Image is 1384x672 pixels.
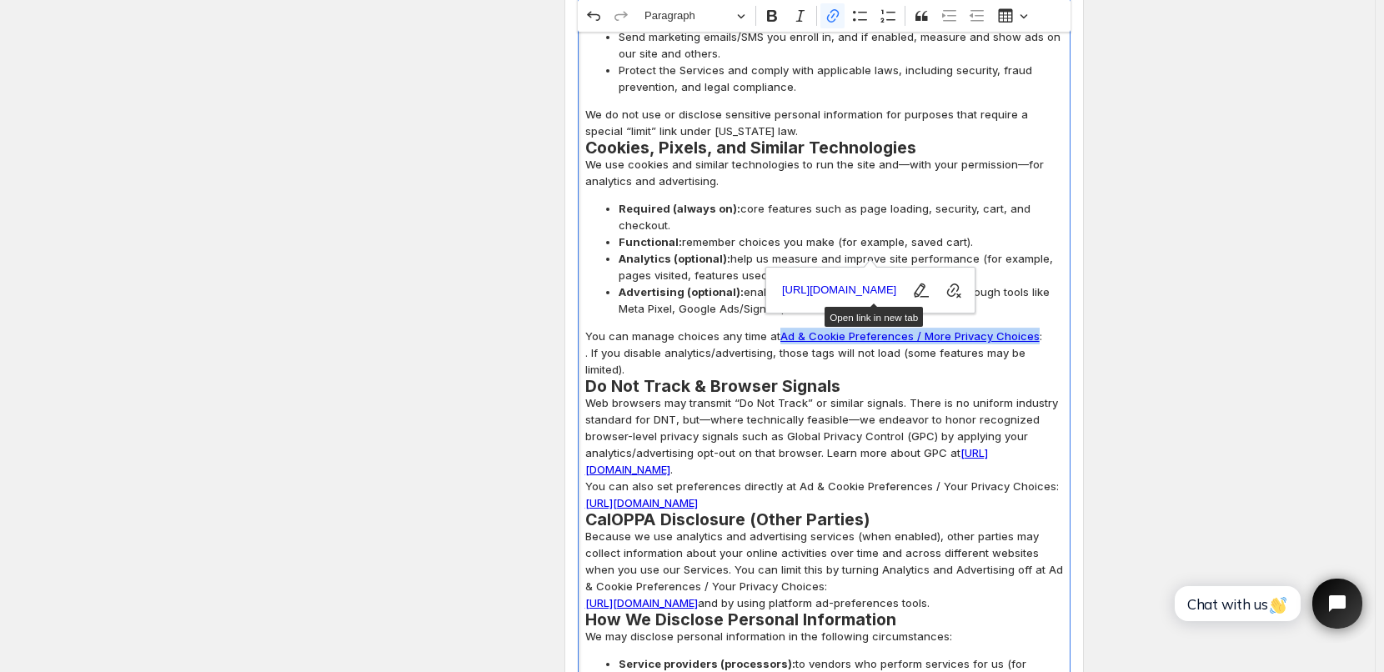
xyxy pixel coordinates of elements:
span: Open link in new tab [830,312,918,323]
strong: Required (always on): [619,202,740,215]
h2: How We Disclose Personal Information [585,611,1063,628]
a: [URL][DOMAIN_NAME] [776,278,903,303]
span: Paragraph [644,6,731,26]
button: Paragraph, Heading [637,3,752,29]
strong: Functional: [619,235,682,248]
span: Protect the Services and comply with applicable laws, including security, fraud prevention, and l... [619,62,1063,95]
strong: Analytics (optional): [619,252,730,265]
iframe: Tidio Chat [1156,564,1376,643]
span: Send marketing emails/SMS you enroll in, and if enabled, measure and show ads on our site and oth... [619,28,1063,62]
span: core features such as page loading, security, cart, and checkout. [619,200,1063,233]
h2: CalOPPA Disclosure (Other Parties) [585,511,1063,528]
h2: Do Not Track & Browser Signals [585,378,1063,394]
a: [URL][DOMAIN_NAME] [585,446,988,476]
span: enable cross-site ads and measurement through tools like Meta Pixel, Google Ads/Signals, and Micr... [619,283,1063,317]
strong: Advertising (optional): [619,285,744,298]
h2: Cookies, Pixels, and Similar Technologies [585,139,1063,156]
p: Because we use analytics and advertising services (when enabled), other parties may collect infor... [585,528,1063,611]
strong: Service providers (processors): [619,657,795,670]
a: [URL][DOMAIN_NAME] [585,596,698,609]
p: We use cookies and similar technologies to run the site and—with your permission—for analytics an... [585,156,1063,189]
p: Web browsers may transmit “Do Not Track” or similar signals. There is no uniform industry standar... [585,394,1063,478]
span: [URL][DOMAIN_NAME] [777,280,902,300]
p: You can manage choices any time at : . If you disable analytics/advertising, those tags will not ... [585,328,1063,378]
span: remember choices you make (for example, saved cart). [619,233,1063,250]
a: Ad & Cookie Preferences / More Privacy Choices [780,329,1040,343]
p: We may disclose personal information in the following circumstances: [585,628,1063,644]
p: We do not use or disclose sensitive personal information for purposes that require a special “lim... [585,106,1063,139]
p: You can also set preferences directly at Ad & Cookie Preferences / Your Privacy Choices: [585,478,1063,511]
span: help us measure and improve site performance (for example, pages visited, features used). [619,250,1063,283]
a: [URL][DOMAIN_NAME] [585,496,698,509]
